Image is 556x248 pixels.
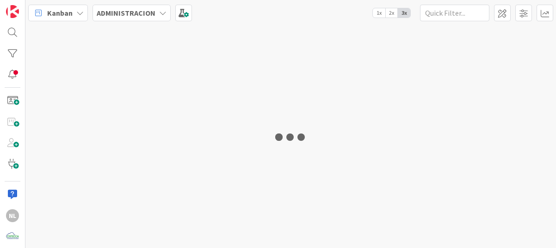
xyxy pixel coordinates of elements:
[47,7,73,18] span: Kanban
[385,8,398,18] span: 2x
[97,8,155,18] b: ADMINISTRACION
[420,5,489,21] input: Quick Filter...
[6,230,19,243] img: avatar
[6,5,19,18] img: Visit kanbanzone.com
[373,8,385,18] span: 1x
[6,209,19,222] div: NL
[398,8,410,18] span: 3x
